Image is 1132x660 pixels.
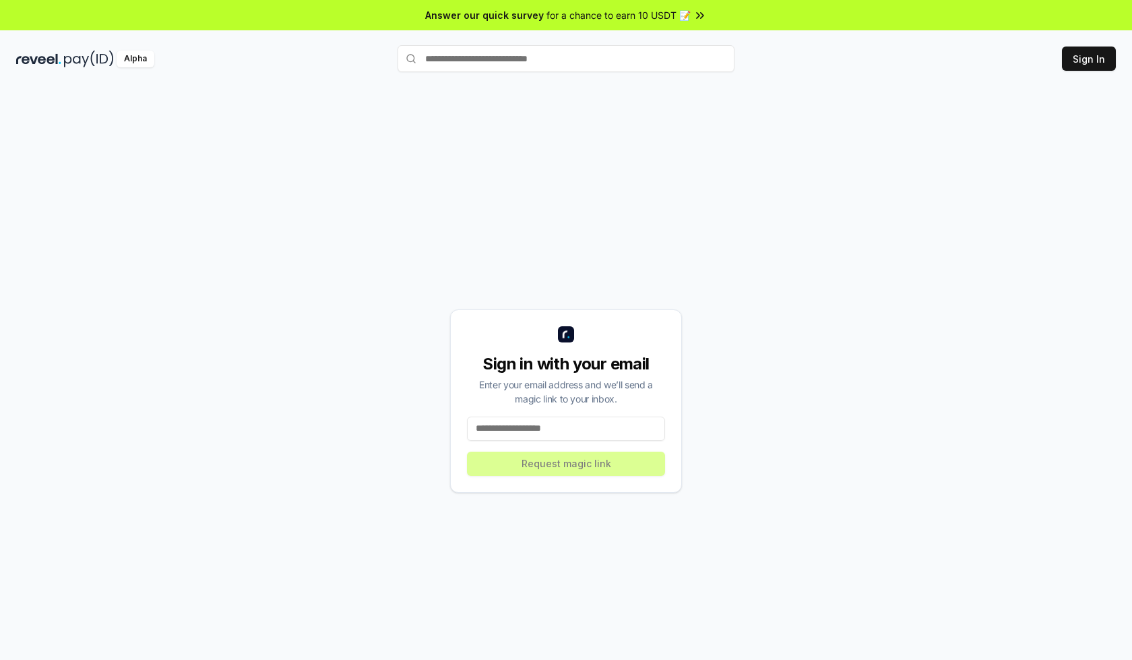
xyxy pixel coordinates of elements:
[16,51,61,67] img: reveel_dark
[467,353,665,375] div: Sign in with your email
[558,326,574,342] img: logo_small
[64,51,114,67] img: pay_id
[467,378,665,406] div: Enter your email address and we’ll send a magic link to your inbox.
[117,51,154,67] div: Alpha
[546,8,691,22] span: for a chance to earn 10 USDT 📝
[1062,47,1116,71] button: Sign In
[425,8,544,22] span: Answer our quick survey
